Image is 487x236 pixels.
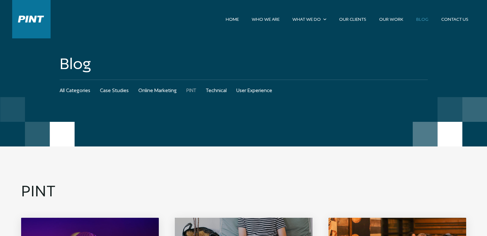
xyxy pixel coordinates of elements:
[236,80,272,101] a: User Experience
[206,80,227,101] a: Technical
[219,14,245,25] a: Home
[410,14,435,25] a: Blog
[435,14,475,25] a: Contact Us
[100,80,129,101] a: Case Studies
[60,54,428,73] a: Blog
[286,14,333,25] a: What We Do
[219,14,475,25] nav: Site Navigation
[333,14,373,25] a: Our Clients
[245,14,286,25] a: Who We Are
[21,182,466,201] h1: PINT
[373,14,410,25] a: Our Work
[60,80,90,101] a: All Categories
[60,80,428,101] nav: Blog Tag Navigation
[138,80,177,101] a: Online Marketing
[186,80,196,101] a: PINT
